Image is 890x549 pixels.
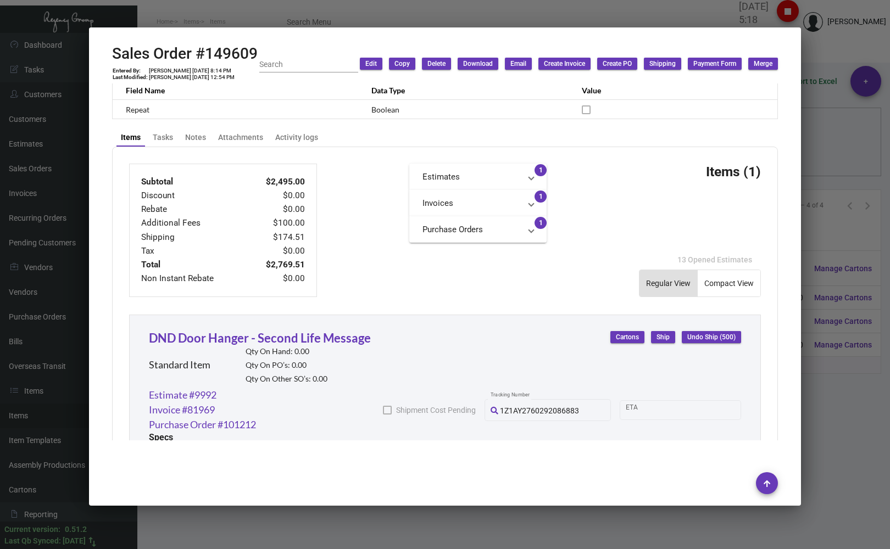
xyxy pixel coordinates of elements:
span: 13 Opened Estimates [677,255,752,264]
h2: Qty On PO’s: 0.00 [246,361,327,370]
button: Merge [748,58,778,70]
span: Ship [657,333,670,342]
a: DND Door Hanger - Second Life Message [149,330,371,345]
td: Discount [141,189,247,203]
button: Create Invoice [538,58,591,70]
span: Copy [394,59,410,69]
button: Undo Ship (500) [682,331,741,343]
div: Last Qb Synced: [DATE] [4,535,86,547]
td: $2,495.00 [247,175,305,189]
div: Attachments [218,132,263,143]
mat-expansion-panel-header: Purchase Orders [409,216,547,243]
mat-expansion-panel-header: Invoices [409,190,547,216]
button: Regular View [639,270,697,296]
div: Items [121,132,141,143]
td: $0.00 [247,244,305,258]
a: Estimate #9992 [149,388,216,402]
td: Shipping [141,231,247,244]
span: Delete [427,59,446,69]
span: Cartons [616,333,639,342]
span: Create Invoice [544,59,585,69]
h2: Qty On Hand: 0.00 [246,347,327,356]
button: Shipping [644,58,681,70]
h2: Qty On Other SO’s: 0.00 [246,374,327,384]
span: Undo Ship (500) [687,333,736,342]
a: Invoice #81969 [149,402,215,417]
h2: Sales Order #149609 [112,44,258,63]
button: Copy [389,58,415,70]
span: 1Z1AY2760292086883 [500,406,579,415]
button: Delete [422,58,451,70]
span: Payment Form [693,59,736,69]
td: $0.00 [247,203,305,216]
button: Payment Form [688,58,742,70]
button: Create PO [597,58,637,70]
h2: Standard Item [149,359,210,371]
span: Email [510,59,526,69]
button: Compact View [698,270,760,296]
td: Non Instant Rebate [141,272,247,285]
div: Current version: [4,524,60,535]
div: Tasks [153,132,173,143]
td: $2,769.51 [247,258,305,272]
th: Value [571,81,777,100]
td: [PERSON_NAME] [DATE] 12:54 PM [148,74,235,81]
span: Repeat [126,105,149,114]
input: End date [669,406,722,414]
td: Last Modified: [112,74,148,81]
th: Field Name [113,81,361,100]
span: Shipping [649,59,676,69]
input: Start date [626,406,660,414]
mat-panel-title: Purchase Orders [422,223,520,236]
span: Merge [754,59,772,69]
td: $100.00 [247,216,305,230]
td: [PERSON_NAME] [DATE] 8:14 PM [148,68,235,74]
td: Tax [141,244,247,258]
button: Edit [360,58,382,70]
td: Rebate [141,203,247,216]
mat-expansion-panel-header: Estimates [409,164,547,190]
span: Create PO [603,59,632,69]
button: Cartons [610,331,644,343]
button: Email [505,58,532,70]
h3: Items (1) [706,164,761,180]
div: Activity logs [275,132,318,143]
h2: Specs [149,432,173,442]
a: Purchase Order #101212 [149,417,256,432]
button: 13 Opened Estimates [669,250,761,270]
div: 0.51.2 [65,524,87,535]
div: Notes [185,132,206,143]
th: Data Type [360,81,571,100]
td: $0.00 [247,189,305,203]
button: Download [458,58,498,70]
td: Subtotal [141,175,247,189]
td: Entered By: [112,68,148,74]
button: Ship [651,331,675,343]
td: $0.00 [247,272,305,285]
span: Edit [365,59,377,69]
span: Shipment Cost Pending [396,404,476,417]
mat-panel-title: Invoices [422,197,520,210]
td: Total [141,258,247,272]
td: Additional Fees [141,216,247,230]
span: Download [463,59,493,69]
span: Boolean [371,105,399,114]
td: $174.51 [247,231,305,244]
mat-panel-title: Estimates [422,171,520,183]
